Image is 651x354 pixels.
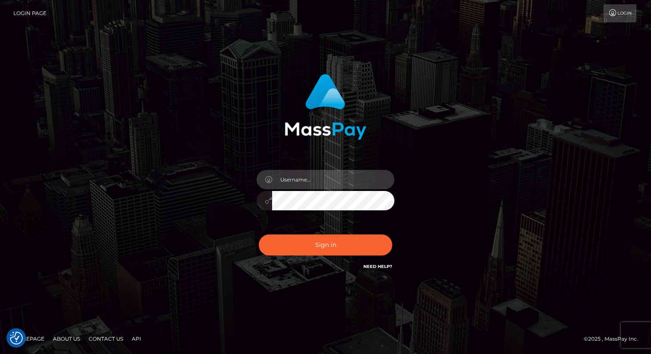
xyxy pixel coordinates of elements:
a: Login [604,4,636,22]
button: Consent Preferences [10,332,23,345]
a: About Us [50,332,84,345]
img: Revisit consent button [10,332,23,345]
button: Sign in [259,234,392,255]
img: MassPay Login [285,74,366,140]
div: © 2025 , MassPay Inc. [584,334,645,344]
input: Username... [272,170,394,189]
a: Need Help? [363,264,392,269]
a: Homepage [9,332,48,345]
a: Login Page [13,4,46,22]
a: API [128,332,145,345]
a: Contact Us [85,332,127,345]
